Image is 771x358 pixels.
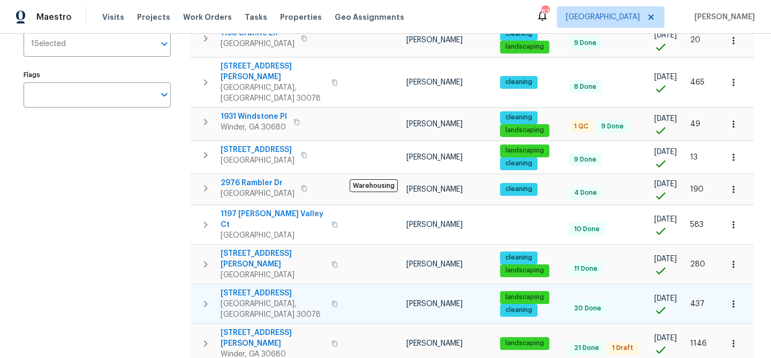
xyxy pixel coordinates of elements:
[501,339,548,348] span: landscaping
[570,264,602,273] span: 11 Done
[654,115,677,123] span: [DATE]
[350,179,398,192] span: Warehousing
[221,209,325,230] span: 1197 [PERSON_NAME] Valley Ct
[690,340,707,347] span: 1146
[221,299,325,320] span: [GEOGRAPHIC_DATA], [GEOGRAPHIC_DATA] 30078
[654,73,677,81] span: [DATE]
[221,82,325,104] span: [GEOGRAPHIC_DATA], [GEOGRAPHIC_DATA] 30078
[102,12,124,22] span: Visits
[406,79,463,86] span: [PERSON_NAME]
[221,230,325,241] span: [GEOGRAPHIC_DATA]
[501,306,536,315] span: cleaning
[221,248,325,270] span: [STREET_ADDRESS][PERSON_NAME]
[221,144,294,155] span: [STREET_ADDRESS]
[406,300,463,308] span: [PERSON_NAME]
[501,42,548,51] span: landscaping
[221,270,325,280] span: [GEOGRAPHIC_DATA]
[406,154,463,161] span: [PERSON_NAME]
[541,6,549,17] div: 83
[570,122,593,131] span: 1 QC
[221,327,325,349] span: [STREET_ADDRESS][PERSON_NAME]
[221,61,325,82] span: [STREET_ADDRESS][PERSON_NAME]
[501,159,536,168] span: cleaning
[31,40,66,49] span: 1 Selected
[654,32,677,39] span: [DATE]
[501,78,536,87] span: cleaning
[501,266,548,275] span: landscaping
[597,122,628,131] span: 9 Done
[36,12,72,22] span: Maestro
[221,288,325,299] span: [STREET_ADDRESS]
[654,216,677,223] span: [DATE]
[221,39,294,49] span: [GEOGRAPHIC_DATA]
[157,87,172,102] button: Open
[501,293,548,302] span: landscaping
[690,261,705,268] span: 280
[157,36,172,51] button: Open
[654,148,677,156] span: [DATE]
[501,185,536,194] span: cleaning
[280,12,322,22] span: Properties
[335,12,404,22] span: Geo Assignments
[690,186,704,193] span: 190
[137,12,170,22] span: Projects
[221,122,287,133] span: Winder, GA 30680
[406,36,463,44] span: [PERSON_NAME]
[501,146,548,155] span: landscaping
[690,36,700,44] span: 20
[570,304,606,313] span: 20 Done
[24,72,171,78] label: Flags
[690,79,705,86] span: 465
[690,300,705,308] span: 437
[654,334,677,342] span: [DATE]
[690,12,755,22] span: [PERSON_NAME]
[690,154,698,161] span: 13
[654,295,677,302] span: [DATE]
[221,178,294,188] span: 2976 Rambler Dr
[690,120,700,128] span: 49
[608,344,638,353] span: 1 Draft
[570,188,601,197] span: 4 Done
[570,344,603,353] span: 21 Done
[406,340,463,347] span: [PERSON_NAME]
[406,120,463,128] span: [PERSON_NAME]
[406,186,463,193] span: [PERSON_NAME]
[501,253,536,262] span: cleaning
[570,155,601,164] span: 9 Done
[501,113,536,122] span: cleaning
[221,155,294,166] span: [GEOGRAPHIC_DATA]
[183,12,232,22] span: Work Orders
[566,12,640,22] span: [GEOGRAPHIC_DATA]
[690,221,704,228] span: 583
[221,188,294,199] span: [GEOGRAPHIC_DATA]
[570,82,601,92] span: 8 Done
[221,111,287,122] span: 1931 Windstone Pl
[570,39,601,48] span: 9 Done
[406,221,463,228] span: [PERSON_NAME]
[501,29,536,39] span: cleaning
[406,261,463,268] span: [PERSON_NAME]
[245,13,267,21] span: Tasks
[654,180,677,188] span: [DATE]
[501,126,548,135] span: landscaping
[570,225,604,234] span: 10 Done
[654,255,677,263] span: [DATE]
